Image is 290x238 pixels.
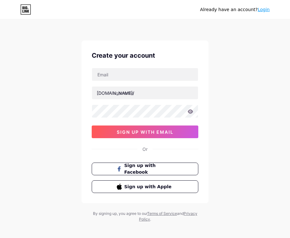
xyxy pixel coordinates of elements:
[91,211,199,222] div: By signing up, you agree to our and .
[97,90,134,96] div: [DOMAIN_NAME]/
[92,87,198,99] input: username
[92,163,198,175] button: Sign up with Facebook
[92,180,198,193] button: Sign up with Apple
[92,68,198,81] input: Email
[142,146,148,152] div: Or
[124,183,174,190] span: Sign up with Apple
[117,129,174,135] span: sign up with email
[92,51,198,60] div: Create your account
[147,211,177,216] a: Terms of Service
[258,7,270,12] a: Login
[124,162,174,176] span: Sign up with Facebook
[200,6,270,13] div: Already have an account?
[92,125,198,138] button: sign up with email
